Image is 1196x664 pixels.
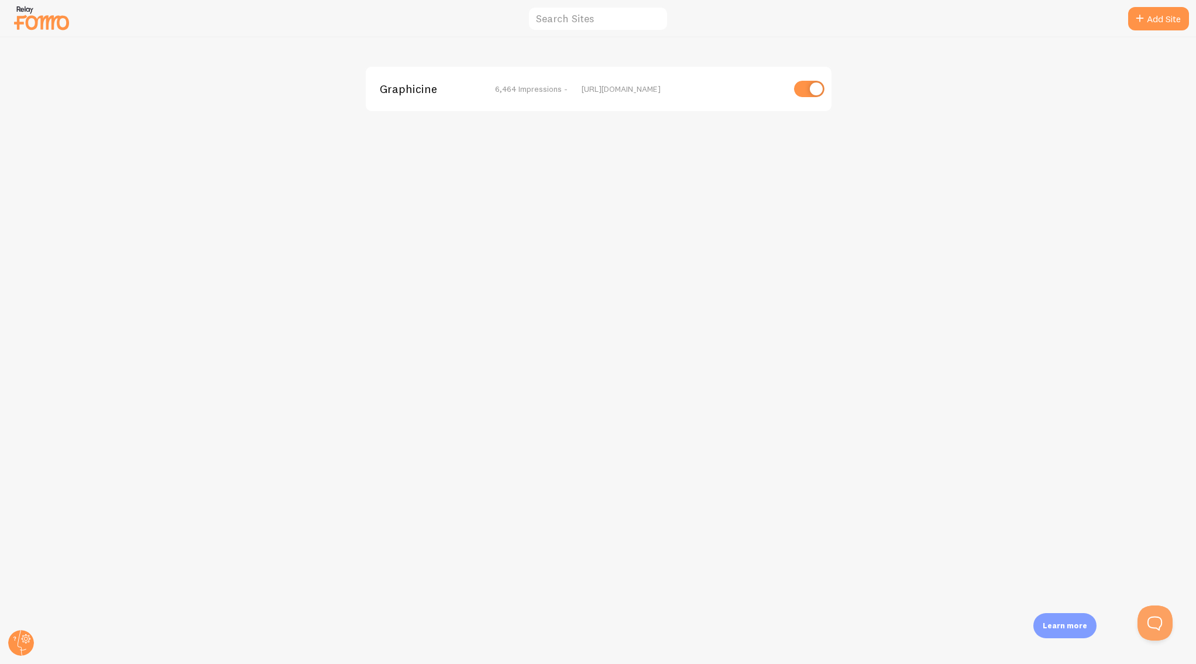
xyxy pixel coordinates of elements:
div: Learn more [1033,613,1097,638]
iframe: Help Scout Beacon - Open [1137,605,1173,641]
p: Learn more [1043,620,1087,631]
img: fomo-relay-logo-orange.svg [12,3,71,33]
span: 6,464 Impressions - [495,84,568,94]
span: Graphicine [380,84,474,94]
div: [URL][DOMAIN_NAME] [582,84,783,94]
